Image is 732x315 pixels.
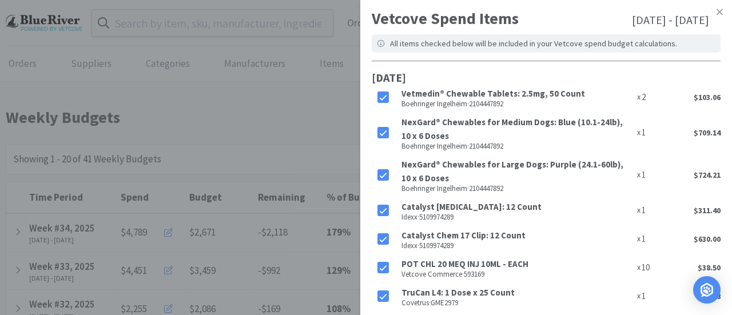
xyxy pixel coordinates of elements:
strong: Catalyst [MEDICAL_DATA]: 12 Count [401,201,542,212]
p: 1 [640,204,646,217]
p: Covetrus · GME2979 [401,300,632,306]
strong: Vetmedin® Chewable Tablets: 2.5mg, 50 Count [401,88,585,99]
p: Idexx · 5109974289 [401,214,632,221]
strong: POT CHL 20 MEQ INJ 10ML - EACH [401,258,528,269]
span: $724.21 [694,170,721,180]
p: Boehringer Ingelheim · 2104447892 [401,143,632,150]
span: $38.50 [698,262,721,273]
p: 2 [640,90,646,104]
span: $311.40 [694,205,721,216]
div: x [637,232,662,246]
strong: Catalyst Chem 17 Clip: 12 Count [401,230,526,241]
div: x [637,126,662,139]
span: $709.14 [694,127,721,138]
div: x [637,168,662,182]
p: 1 [640,289,646,303]
div: Open Intercom Messenger [693,276,721,304]
div: x [637,90,662,104]
div: x [637,289,662,303]
strong: NexGard® Chewables for Large Dogs: Purple (24.1-60lb), 10 x 6 Doses [401,159,623,184]
p: Boehringer Ingelheim · 2104447892 [401,101,632,107]
p: Idexx · 5109974289 [401,242,632,249]
p: Boehringer Ingelheim · 2104447892 [401,185,632,192]
p: 1 [640,126,646,139]
p: 10 [640,261,650,274]
p: All items checked below will be included in your Vetcove spend budget calculations. [390,37,677,50]
h3: [DATE] - [DATE] [632,11,709,31]
p: 1 [640,168,646,182]
span: $103.06 [694,92,721,102]
p: 1 [640,232,646,246]
span: $630.00 [694,234,721,244]
b: [DATE] [372,70,406,85]
strong: NexGard® Chewables for Medium Dogs: Blue (10.1-24lb), 10 x 6 Doses [401,117,623,141]
p: Vetcove Commerce · 593169 [401,271,632,278]
div: Vetcove Spend Items [372,6,721,31]
div: x [637,204,662,217]
strong: TruCan L4: 1 Dose x 25 Count [401,287,515,298]
div: x [637,261,662,274]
